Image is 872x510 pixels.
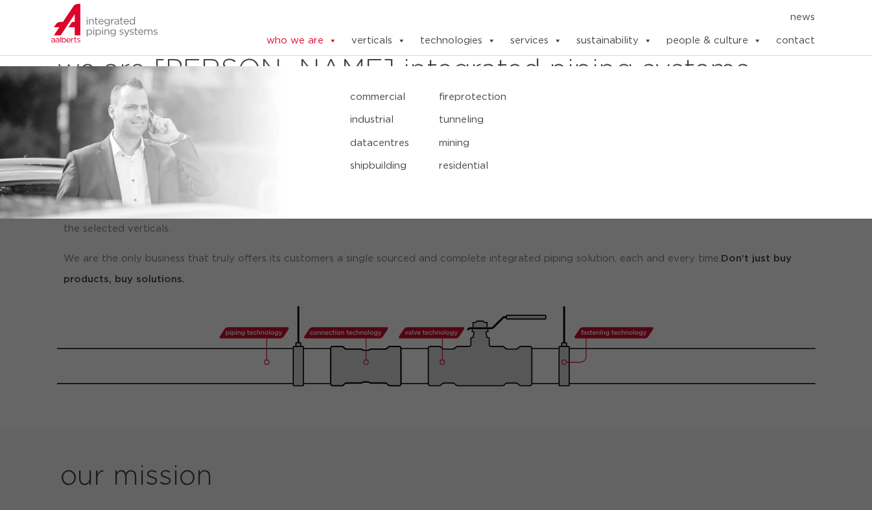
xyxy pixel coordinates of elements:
[576,28,652,54] a: sustainability
[790,7,815,28] a: news
[64,249,809,290] p: We are the only business that truly offers its customers a single sourced and complete integrated...
[350,158,419,175] a: shipbuilding
[227,7,816,28] nav: Menu
[439,158,685,175] a: residential
[266,28,337,54] a: who we are
[420,28,496,54] a: technologies
[439,135,685,152] a: mining
[510,28,562,54] a: services
[351,28,406,54] a: verticals
[776,28,815,54] a: contact
[666,28,762,54] a: people & culture
[439,112,685,128] a: tunneling
[57,55,816,86] h2: we are [PERSON_NAME] integrated piping systems
[60,461,441,492] h2: our mission
[350,89,419,106] a: commercial
[439,89,685,106] a: fireprotection
[350,135,419,152] a: datacentres
[350,112,419,128] a: industrial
